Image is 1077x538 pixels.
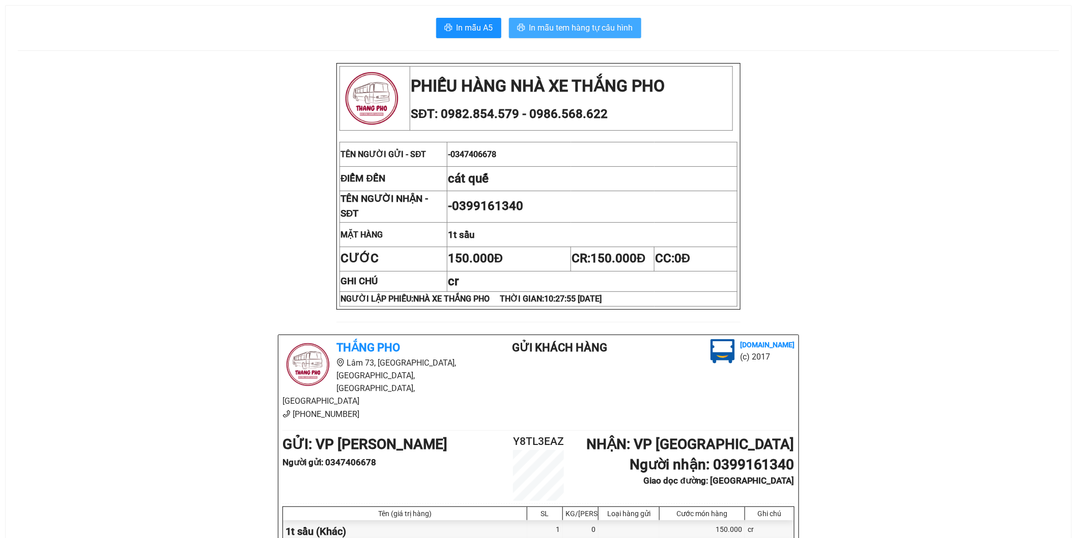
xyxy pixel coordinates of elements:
span: CR: [572,251,645,265]
li: Lâm 73, [GEOGRAPHIC_DATA], [GEOGRAPHIC_DATA], [GEOGRAPHIC_DATA], [GEOGRAPHIC_DATA] [282,356,472,408]
b: Người gửi : 0347406678 [282,457,376,467]
div: KG/[PERSON_NAME] [565,510,596,518]
span: - [448,150,496,159]
span: 150.000Đ [590,251,645,265]
strong: MẶT HÀNG [341,230,383,240]
strong: GHI CHÚ [341,276,378,287]
b: Thắng Pho [336,341,400,354]
span: cát quế [448,171,489,186]
img: logo [341,67,403,130]
span: 0Đ [674,251,690,265]
li: [PHONE_NUMBER] [282,408,472,421]
span: 0347406678 [450,150,496,159]
button: printerIn mẫu A5 [436,18,501,38]
button: printerIn mẫu tem hàng tự cấu hình [509,18,641,38]
div: Ghi chú [748,510,791,518]
span: cr [448,274,459,288]
strong: TÊN NGƯỜI NHẬN - SĐT [341,193,428,219]
img: logo.jpg [711,339,735,364]
span: 1t sầu [448,229,474,241]
b: GỬI : VP [PERSON_NAME] [282,436,447,453]
div: Cước món hàng [662,510,742,518]
div: SL [530,510,560,518]
span: - [448,199,523,213]
strong: CƯỚC [341,251,379,265]
span: 10:27:55 [DATE] [544,294,602,304]
li: (c) 2017 [740,350,795,363]
div: Loại hàng gửi [601,510,657,518]
h2: Y8TL3EAZ [496,433,581,450]
span: NHÀ XE THẮNG PHO THỜI GIAN: [413,294,602,304]
span: SĐT: 0982.854.579 - 0986.568.622 [411,107,608,121]
b: [DOMAIN_NAME] [740,341,795,349]
span: CC: [655,251,690,265]
span: 0399161340 [452,199,523,213]
span: phone [282,410,291,418]
b: Người nhận : 0399161340 [630,456,795,473]
b: Gửi khách hàng [513,341,608,354]
strong: ĐIỂM ĐẾN [341,173,385,184]
span: TÊN NGƯỜI GỬI - SĐT [341,150,427,159]
strong: NGƯỜI LẬP PHIẾU: [341,294,602,304]
span: environment [336,358,345,367]
span: 150.000Đ [448,251,503,265]
span: In mẫu A5 [457,21,493,34]
span: In mẫu tem hàng tự cấu hình [529,21,633,34]
span: printer [444,23,452,33]
b: NHẬN : VP [GEOGRAPHIC_DATA] [586,436,795,453]
div: Tên (giá trị hàng) [286,510,524,518]
span: printer [517,23,525,33]
strong: PHIẾU HÀNG NHÀ XE THẮNG PHO [411,76,665,96]
b: Giao dọc đường: [GEOGRAPHIC_DATA] [644,475,795,486]
img: logo.jpg [282,339,333,390]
